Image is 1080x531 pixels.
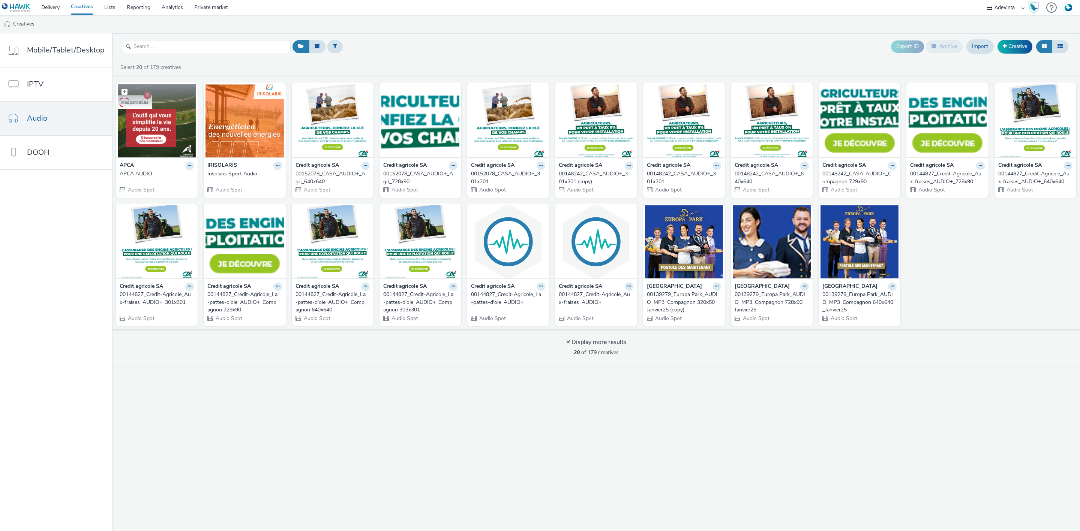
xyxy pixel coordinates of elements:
a: Import [966,39,994,54]
div: 00152078_CASA_AUDIO+_301x301 [471,170,542,185]
img: 00144827_Credit-Agricole_Aux-fraises_AUDIO+ visual [557,205,635,278]
div: 00139279_Europa Park_AUDIO_MP3_Compagnon 640x640_Janvier25 [822,291,894,314]
img: 00139279_Europa Park_AUDIO_MP3_Compagnon 640x640_Janvier25 visual [820,205,898,278]
div: 00139279_Europa Park_AUDIO_MP3_Compagnon 320x50_Janvier25 (copy) [647,291,718,314]
div: 00144827_Credit-Agricole_Aux-fraises_AUDIO+_301x301 [120,291,191,306]
strong: Credit agricole SA [998,162,1042,170]
img: 00144827_Credit-Agricole_La-pattes-d'oie_AUDIO+ visual [469,205,547,278]
span: Audio Spot [742,186,769,193]
div: 00144827_Credit-Agricole_La-pattes-d'oie_AUDIO+ [471,291,542,306]
span: Audio Spot [1006,186,1033,193]
a: 00144827_Credit-Agricole_Aux-fraises_AUDIO+ [559,291,633,306]
a: 00152078_CASA_AUDIO+_301x301 [471,170,545,185]
div: 00144827_Credit-Agricole_Aux-fraises_AUDIO+_640x640 [998,170,1069,185]
strong: IRISOLARIS [207,162,237,170]
img: 00148242_CASA_AUDIO+_301x301 (copy) visual [557,84,635,157]
a: 00144827_Credit-Agricole_Aux-fraises_AUDIO+_640x640 [998,170,1072,185]
a: 00148242_CASA-AUDIO+_Compagnon 729x90 [822,170,897,185]
a: 00144827_Credit-Agricole_La-pattes-d'oie_AUDIO+ [471,291,545,306]
a: Irisolaris Sport Audio [207,170,282,178]
input: Search... [122,40,291,53]
div: 00144827_Credit-Agricole_La-pattes-d'oie_AUDIO+_Compagnon 729x90 [207,291,279,314]
strong: [GEOGRAPHIC_DATA] [822,283,877,291]
span: Audio [27,113,47,124]
span: Audio Spot [566,186,594,193]
img: 00139279_Europa Park_AUDIO_MP3_Compagnon 728x90_Janvier25 visual [733,205,811,278]
span: Audio Spot [127,186,154,193]
span: Audio Spot [391,315,418,322]
img: 00144827_Credit-Agricole_La-pattes-d'oie_AUDIO+_Compagnon 729x90 visual [205,205,283,278]
strong: Credit agricole SA [559,283,602,291]
span: Audio Spot [478,315,506,322]
a: 00144827_Credit-Agricole_La-pattes-d'oie_AUDIO+_Compagnon 303x301 [383,291,457,314]
strong: Credit agricole SA [295,283,339,291]
button: Export ID [891,40,924,52]
span: IPTV [27,79,43,90]
img: 00144827_Credit-Agricole_La-pattes-d'oie_AUDIO+_Compagnon 303x301 visual [381,205,459,278]
div: 00148242_CASA_AUDIO+_301x301 [647,170,718,185]
span: Audio Spot [830,186,857,193]
div: 00144827_Credit-Agricole_Aux-fraises_AUDIO+ [559,291,630,306]
span: Mobile/Tablet/Desktop [27,45,105,55]
strong: Credit agricole SA [383,283,427,291]
div: 00144827_Credit-Agricole_La-pattes-d'oie_AUDIO+_Compagnon 303x301 [383,291,454,314]
div: 00144827_Credit-Agricole_La-pattes-d'oie_AUDIO+_Compagnon 640x640 [295,291,367,314]
a: 00139279_Europa Park_AUDIO_MP3_Compagnon 640x640_Janvier25 [822,291,897,314]
strong: Credit agricole SA [120,283,163,291]
strong: Credit agricole SA [471,162,514,170]
span: DOOH [27,147,49,158]
strong: Credit agricole SA [383,162,427,170]
div: 00148242_CASA_AUDIO+_640x640 [735,170,806,185]
a: 00148242_CASA_AUDIO+_640x640 [735,170,809,185]
span: Audio Spot [391,186,418,193]
button: Table [1052,40,1068,53]
div: 00148242_CASA-AUDIO+_Compagnon 729x90 [822,170,894,185]
img: 00152078_CASA_AUDIO+_Agri_728x90 visual [381,84,459,157]
span: Audio Spot [215,315,242,322]
strong: Credit agricole SA [559,162,602,170]
div: 00152078_CASA_AUDIO+_Agri_728x90 [383,170,454,185]
span: Audio Spot [303,186,330,193]
strong: 20 [136,64,142,71]
div: 00148242_CASA_AUDIO+_301x301 (copy) [559,170,630,185]
img: undefined Logo [2,3,31,12]
img: 00148242_CASA-AUDIO+_Compagnon 729x90 visual [820,84,898,157]
a: Hawk Academy [1028,1,1042,13]
a: 00144827_Credit-Agricole_Aux-fraises_AUDIO+_301x301 [120,291,194,306]
img: 00144827_Credit-Agricole_La-pattes-d'oie_AUDIO+_Compagnon 640x640 visual [294,205,372,278]
a: 00144827_Credit-Agricole_Aux-fraises_AUDIO+_728x90 [910,170,984,185]
div: 00144827_Credit-Agricole_Aux-fraises_AUDIO+_728x90 [910,170,981,185]
a: Select of 179 creatives [120,64,184,71]
strong: 20 [574,349,580,356]
span: Audio Spot [127,315,154,322]
strong: Credit agricole SA [910,162,954,170]
span: Audio Spot [654,315,682,322]
a: 00152078_CASA_AUDIO+_Agri_640x640 [295,170,370,185]
div: APCA AUDIO [120,170,191,178]
img: 00148242_CASA_AUDIO+_301x301 visual [645,84,723,157]
strong: Credit agricole SA [295,162,339,170]
span: Audio Spot [654,186,682,193]
img: 00152078_CASA_AUDIO+_301x301 visual [469,84,547,157]
span: Audio Spot [742,315,769,322]
strong: Credit agricole SA [471,283,514,291]
img: APCA AUDIO visual [118,84,196,157]
strong: Credit agricole SA [735,162,778,170]
strong: Credit agricole SA [647,162,690,170]
div: 00139279_Europa Park_AUDIO_MP3_Compagnon 728x90_Janvier25 [735,291,806,314]
img: Hawk Academy [1028,1,1039,13]
span: Audio Spot [566,315,594,322]
a: 00139279_Europa Park_AUDIO_MP3_Compagnon 728x90_Janvier25 [735,291,809,314]
strong: Credit agricole SA [207,283,251,291]
img: 00144827_Credit-Agricole_Aux-fraises_AUDIO+_728x90 visual [908,84,986,157]
div: Display more results [566,338,626,347]
strong: [GEOGRAPHIC_DATA] [735,283,790,291]
img: audio [4,21,11,28]
img: 00152078_CASA_AUDIO+_Agri_640x640 visual [294,84,372,157]
span: Audio Spot [215,186,242,193]
span: of 179 creatives [574,349,619,356]
button: Archive [926,40,963,53]
a: 00152078_CASA_AUDIO+_Agri_728x90 [383,170,457,185]
strong: [GEOGRAPHIC_DATA] [647,283,702,291]
strong: Credit agricole SA [822,162,866,170]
